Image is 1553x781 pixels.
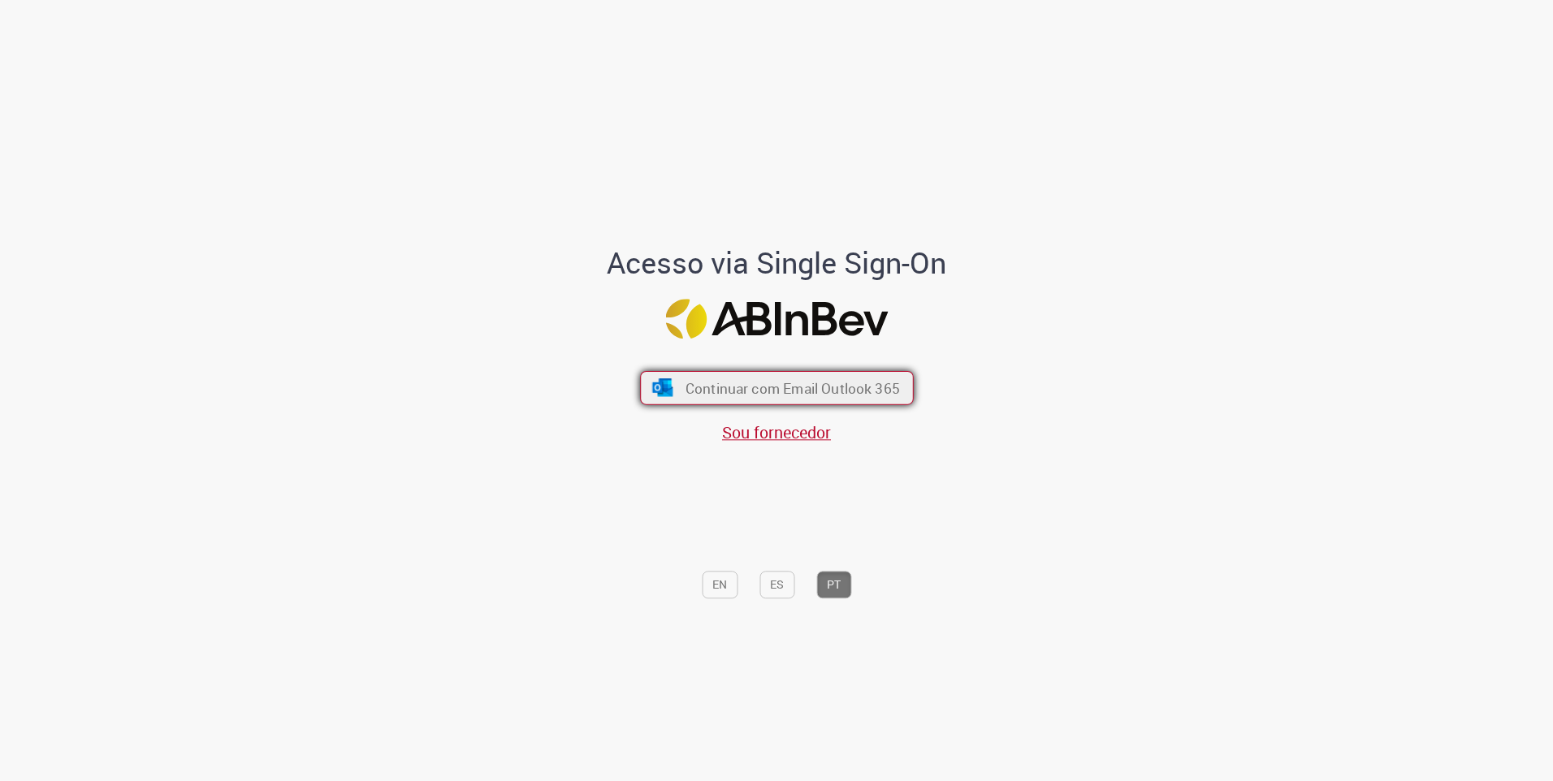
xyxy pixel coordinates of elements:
[722,422,831,444] a: Sou fornecedor
[759,571,794,598] button: ES
[651,379,674,397] img: ícone Azure/Microsoft 360
[685,378,899,397] span: Continuar com Email Outlook 365
[552,248,1002,280] h1: Acesso via Single Sign-On
[702,571,738,598] button: EN
[665,299,888,339] img: Logo ABInBev
[640,371,914,405] button: ícone Azure/Microsoft 360 Continuar com Email Outlook 365
[816,571,851,598] button: PT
